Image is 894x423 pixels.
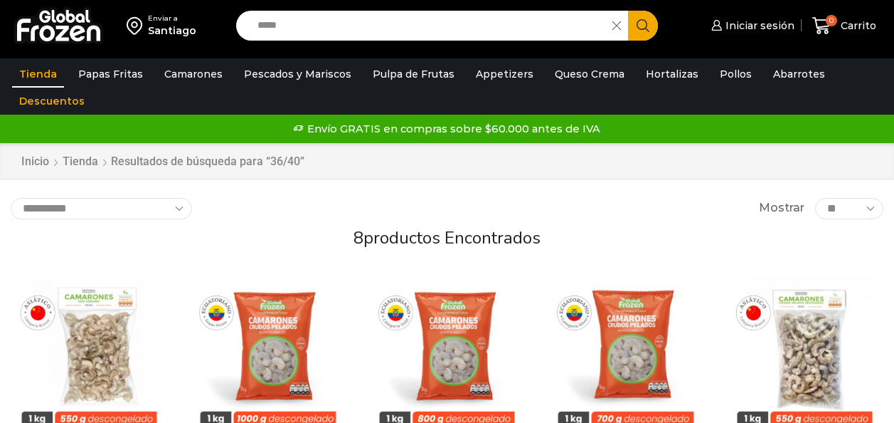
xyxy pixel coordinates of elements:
[157,61,230,88] a: Camarones
[111,155,304,168] h1: Resultados de búsqueda para “36/40”
[12,61,64,88] a: Tienda
[11,198,192,219] select: Pedido de la tienda
[237,61,358,88] a: Pescados y Mariscos
[759,200,804,216] span: Mostrar
[353,226,363,249] span: 8
[639,61,706,88] a: Hortalizas
[21,154,304,170] nav: Breadcrumb
[148,23,196,38] div: Santiago
[548,61,632,88] a: Queso Crema
[12,88,92,115] a: Descuentos
[71,61,150,88] a: Papas Fritas
[148,14,196,23] div: Enviar a
[809,9,880,43] a: 0 Carrito
[708,11,794,40] a: Iniciar sesión
[722,19,794,33] span: Iniciar sesión
[826,15,837,26] span: 0
[62,154,99,170] a: Tienda
[837,19,876,33] span: Carrito
[21,154,50,170] a: Inicio
[127,14,148,38] img: address-field-icon.svg
[366,61,462,88] a: Pulpa de Frutas
[628,11,658,41] button: Search button
[469,61,541,88] a: Appetizers
[766,61,832,88] a: Abarrotes
[713,61,759,88] a: Pollos
[363,226,541,249] span: productos encontrados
